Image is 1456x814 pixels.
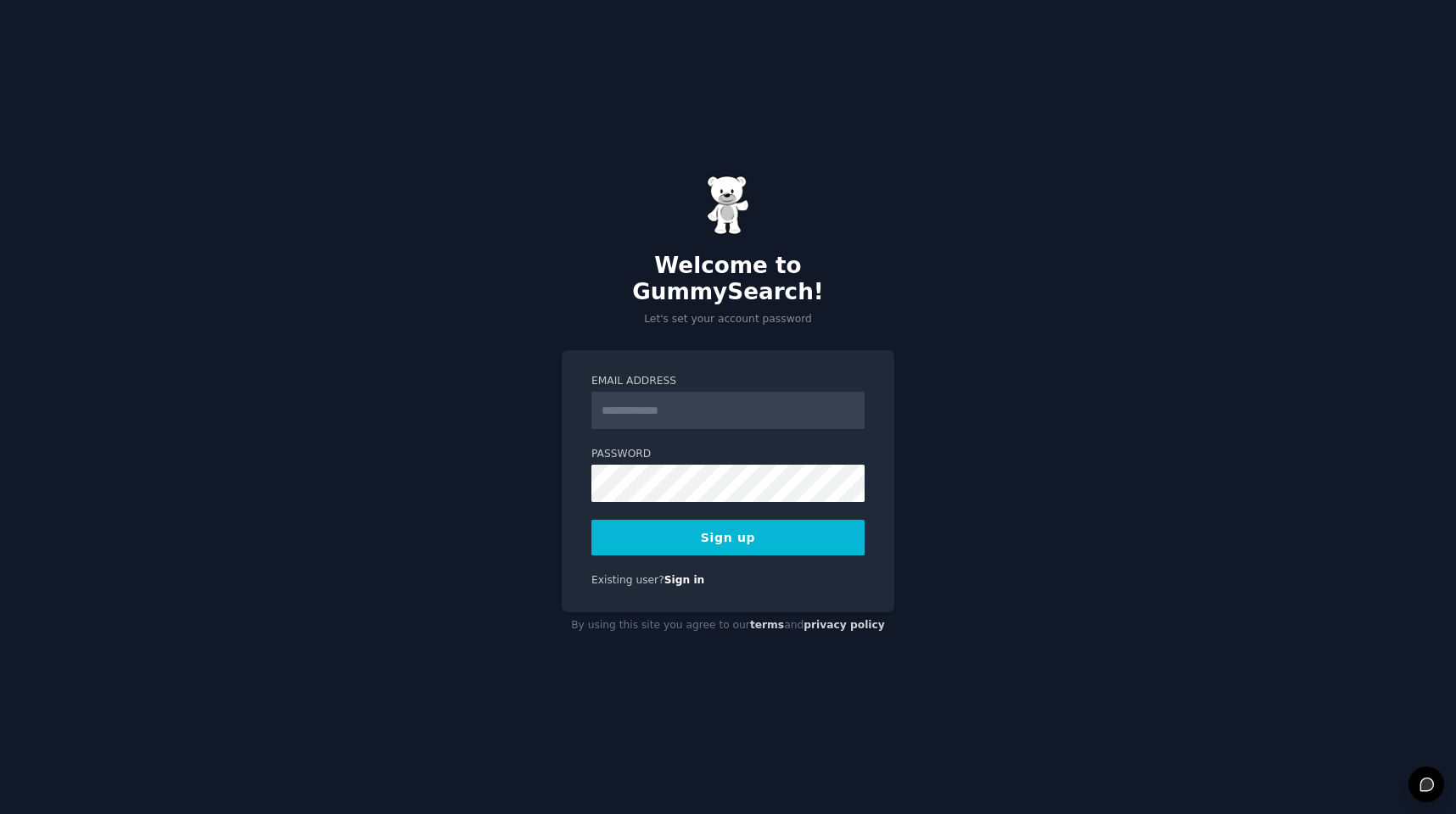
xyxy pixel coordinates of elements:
[591,574,664,586] span: Existing user?
[750,619,784,631] a: terms
[591,520,865,555] button: Sign up
[591,374,865,389] label: Email Address
[591,447,865,462] label: Password
[804,619,885,631] a: privacy policy
[562,612,894,639] div: By using this site you agree to our and
[664,574,705,586] a: Sign in
[707,176,749,235] img: Gummy Bear
[562,312,894,327] p: Let's set your account password
[562,253,894,306] h2: Welcome to GummySearch!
